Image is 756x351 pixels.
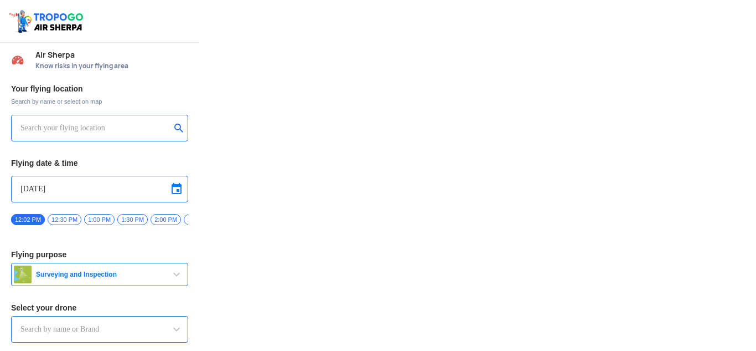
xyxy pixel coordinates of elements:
input: Search by name or Brand [20,323,179,336]
span: 2:00 PM [151,214,181,225]
span: 1:30 PM [117,214,148,225]
span: 2:30 PM [184,214,214,225]
img: ic_tgdronemaps.svg [8,8,87,34]
span: Surveying and Inspection [32,270,170,279]
h3: Your flying location [11,85,188,93]
img: Risk Scores [11,53,24,67]
h3: Flying date & time [11,159,188,167]
span: Air Sherpa [35,50,188,59]
h3: Select your drone [11,304,188,312]
span: Know risks in your flying area [35,62,188,70]
input: Search your flying location [20,121,170,135]
span: 1:00 PM [84,214,115,225]
h3: Flying purpose [11,251,188,258]
img: survey.png [14,266,32,283]
button: Surveying and Inspection [11,263,188,286]
span: Search by name or select on map [11,97,188,106]
span: 12:30 PM [48,214,81,225]
input: Select Date [20,182,179,196]
span: 12:02 PM [11,214,45,225]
